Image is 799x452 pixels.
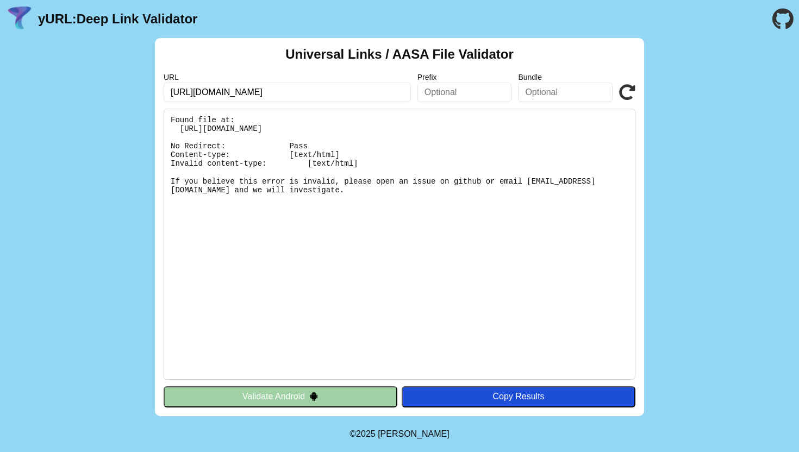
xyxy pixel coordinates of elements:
[407,392,630,401] div: Copy Results
[518,83,613,102] input: Optional
[164,386,397,407] button: Validate Android
[417,73,512,81] label: Prefix
[164,109,635,380] pre: Found file at: [URL][DOMAIN_NAME] No Redirect: Pass Content-type: [text/html] Invalid content-typ...
[378,429,450,438] a: Michael Ibragimchayev's Personal Site
[309,392,319,401] img: droidIcon.svg
[349,416,449,452] footer: ©
[356,429,376,438] span: 2025
[164,73,411,81] label: URL
[402,386,635,407] button: Copy Results
[518,73,613,81] label: Bundle
[164,83,411,102] input: Required
[5,5,34,33] img: yURL Logo
[417,83,512,102] input: Optional
[285,47,514,62] h2: Universal Links / AASA File Validator
[38,11,197,27] a: yURL:Deep Link Validator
